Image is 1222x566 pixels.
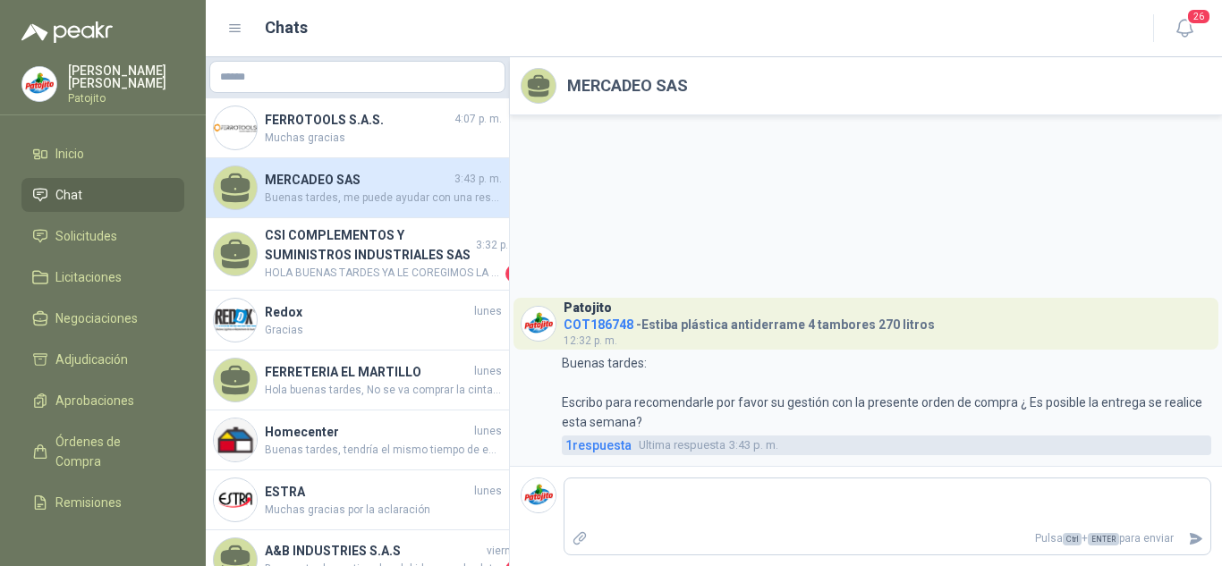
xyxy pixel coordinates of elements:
[214,418,257,461] img: Company Logo
[564,523,595,554] label: Adjuntar archivos
[474,483,502,500] span: lunes
[206,291,509,351] a: Company LogoRedoxlunesGracias
[522,478,556,512] img: Company Logo
[55,267,122,287] span: Licitaciones
[265,15,308,40] h1: Chats
[565,435,632,455] span: 1 respuesta
[564,303,612,313] h3: Patojito
[454,171,502,188] span: 3:43 p. m.
[474,423,502,440] span: lunes
[55,432,167,471] span: Órdenes de Compra
[21,178,184,212] a: Chat
[21,342,184,376] a: Adjudicación
[505,265,523,283] span: 1
[55,185,82,205] span: Chat
[265,442,502,459] span: Buenas tardes, tendría el mismo tiempo de entrega. Nuevamente, podemos recomendarlo para entrega ...
[265,190,502,207] span: Buenas tardes, me puede ayudar con una respuesta por favor
[595,523,1182,554] p: Pulsa + para enviar
[474,303,502,320] span: lunes
[265,502,502,519] span: Muchas gracias por la aclaración
[1088,533,1119,545] span: ENTER
[265,302,471,322] h4: Redox
[564,317,633,332] span: COT186748
[265,170,451,190] h4: MERCADEO SAS
[639,436,778,454] span: 3:43 p. m.
[1063,533,1082,545] span: Ctrl
[562,353,1211,432] p: Buenas tardes: Escribo para recomendarle por favor su gestión con la presente orden de compra ¿ E...
[206,218,509,291] a: CSI COMPLEMENTOS Y SUMINISTROS INDUSTRIALES SAS3:32 p. m.HOLA BUENAS TARDES YA LE COREGIMOS LA FE...
[214,478,257,521] img: Company Logo
[21,219,184,253] a: Solicitudes
[265,482,471,502] h4: ESTRA
[522,307,556,341] img: Company Logo
[265,362,471,382] h4: FERRETERIA EL MARTILLO
[21,384,184,418] a: Aprobaciones
[454,111,502,128] span: 4:07 p. m.
[265,382,502,399] span: Hola buenas tardes, No se va comprar la cinta, ya que se requieren las 6 Unidades, y el proveedor...
[567,73,688,98] h2: MERCADEO SAS
[487,543,523,560] span: viernes
[476,237,523,254] span: 3:32 p. m.
[265,225,472,265] h4: CSI COMPLEMENTOS Y SUMINISTROS INDUSTRIALES SAS
[55,226,117,246] span: Solicitudes
[639,436,726,454] span: Ultima respuesta
[55,391,134,410] span: Aprobaciones
[206,98,509,158] a: Company LogoFERROTOOLS S.A.S.4:07 p. m.Muchas gracias
[265,322,502,339] span: Gracias
[1181,523,1210,554] button: Enviar
[206,158,509,218] a: MERCADEO SAS3:43 p. m.Buenas tardes, me puede ayudar con una respuesta por favor
[68,64,184,89] p: [PERSON_NAME] [PERSON_NAME]
[21,425,184,478] a: Órdenes de Compra
[68,93,184,104] p: Patojito
[21,486,184,520] a: Remisiones
[214,106,257,149] img: Company Logo
[21,21,113,43] img: Logo peakr
[265,541,483,561] h4: A&B INDUSTRIES S.A.S
[1186,8,1211,25] span: 26
[214,299,257,342] img: Company Logo
[265,422,471,442] h4: Homecenter
[21,301,184,335] a: Negociaciones
[564,313,935,330] h4: - Estiba plástica antiderrame 4 tambores 270 litros
[206,351,509,410] a: FERRETERIA EL MARTILLOlunesHola buenas tardes, No se va comprar la cinta, ya que se requieren las...
[55,350,128,369] span: Adjudicación
[206,410,509,470] a: Company LogoHomecenterlunesBuenas tardes, tendría el mismo tiempo de entrega. Nuevamente, podemos...
[562,435,1211,455] a: 1respuestaUltima respuesta3:43 p. m.
[21,260,184,294] a: Licitaciones
[55,493,122,512] span: Remisiones
[206,470,509,530] a: Company LogoESTRAlunesMuchas gracias por la aclaración
[1168,13,1201,45] button: 26
[22,67,56,101] img: Company Logo
[21,137,184,171] a: Inicio
[265,110,451,130] h4: FERROTOOLS S.A.S.
[564,334,617,347] span: 12:32 p. m.
[265,130,502,147] span: Muchas gracias
[55,308,138,328] span: Negociaciones
[265,265,502,283] span: HOLA BUENAS TARDES YA LE COREGIMOS LA FECHA EL PRECIO ES EL MISMO
[55,144,84,164] span: Inicio
[474,363,502,380] span: lunes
